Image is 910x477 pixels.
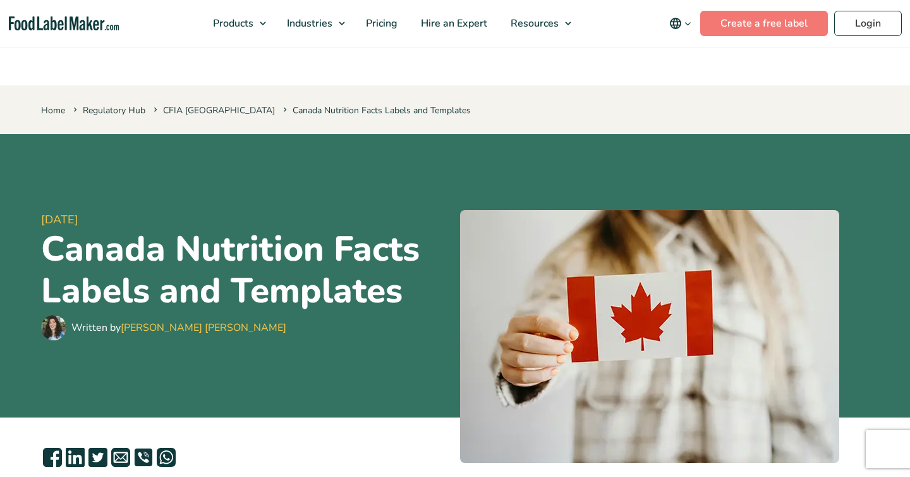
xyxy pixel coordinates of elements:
[362,16,399,30] span: Pricing
[700,11,828,36] a: Create a free label
[71,320,286,335] div: Written by
[417,16,488,30] span: Hire an Expert
[41,104,65,116] a: Home
[41,211,450,228] span: [DATE]
[41,315,66,340] img: Maria Abi Hanna - Food Label Maker
[163,104,275,116] a: CFIA [GEOGRAPHIC_DATA]
[41,228,450,312] h1: Canada Nutrition Facts Labels and Templates
[209,16,255,30] span: Products
[834,11,902,36] a: Login
[281,104,471,116] span: Canada Nutrition Facts Labels and Templates
[121,321,286,335] a: [PERSON_NAME] [PERSON_NAME]
[83,104,145,116] a: Regulatory Hub
[283,16,334,30] span: Industries
[507,16,560,30] span: Resources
